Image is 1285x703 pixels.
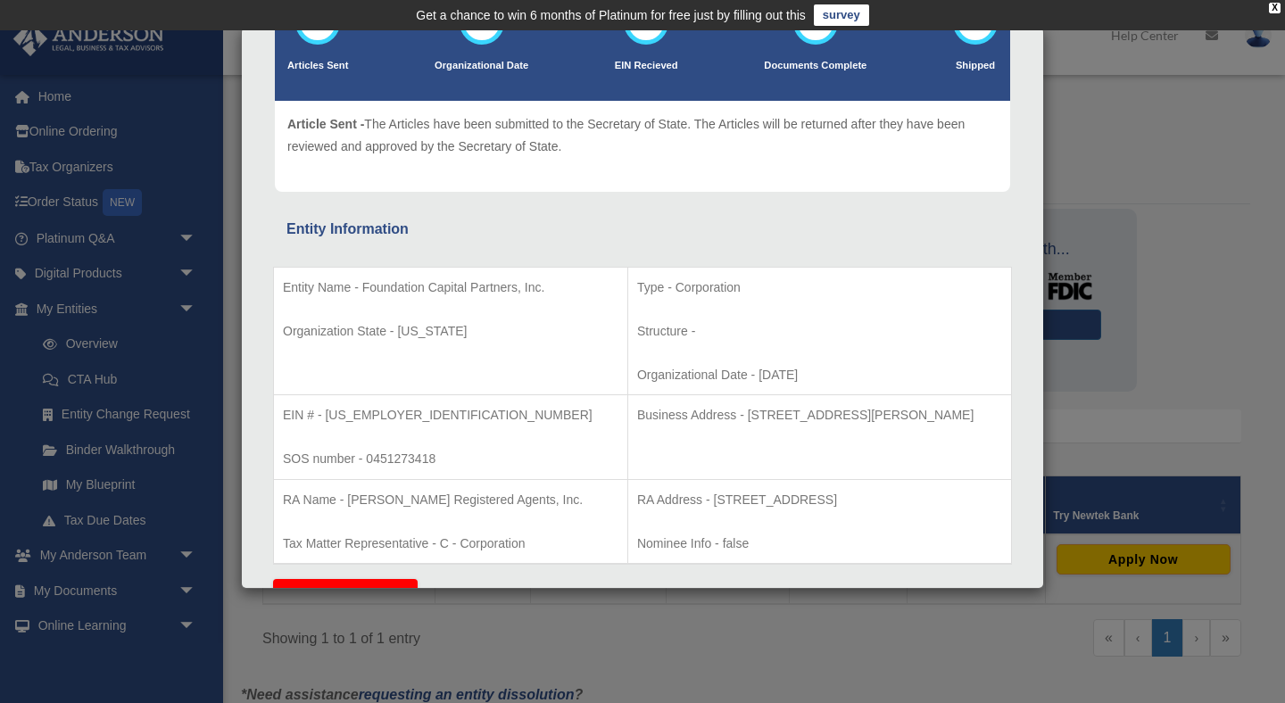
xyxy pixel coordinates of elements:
[435,57,528,75] p: Organizational Date
[287,57,348,75] p: Articles Sent
[637,404,1002,426] p: Business Address - [STREET_ADDRESS][PERSON_NAME]
[283,533,618,555] p: Tax Matter Representative - C - Corporation
[287,113,998,157] p: The Articles have been submitted to the Secretary of State. The Articles will be returned after t...
[283,277,618,299] p: Entity Name - Foundation Capital Partners, Inc.
[637,533,1002,555] p: Nominee Info - false
[416,4,806,26] div: Get a chance to win 6 months of Platinum for free just by filling out this
[764,57,866,75] p: Documents Complete
[1269,3,1281,13] div: close
[286,217,999,242] div: Entity Information
[283,448,618,470] p: SOS number - 0451273418
[637,320,1002,343] p: Structure -
[283,489,618,511] p: RA Name - [PERSON_NAME] Registered Agents, Inc.
[283,404,618,426] p: EIN # - [US_EMPLOYER_IDENTIFICATION_NUMBER]
[814,4,869,26] a: survey
[287,117,364,131] span: Article Sent -
[637,277,1002,299] p: Type - Corporation
[637,489,1002,511] p: RA Address - [STREET_ADDRESS]
[637,364,1002,386] p: Organizational Date - [DATE]
[953,57,998,75] p: Shipped
[283,320,618,343] p: Organization State - [US_STATE]
[615,57,678,75] p: EIN Recieved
